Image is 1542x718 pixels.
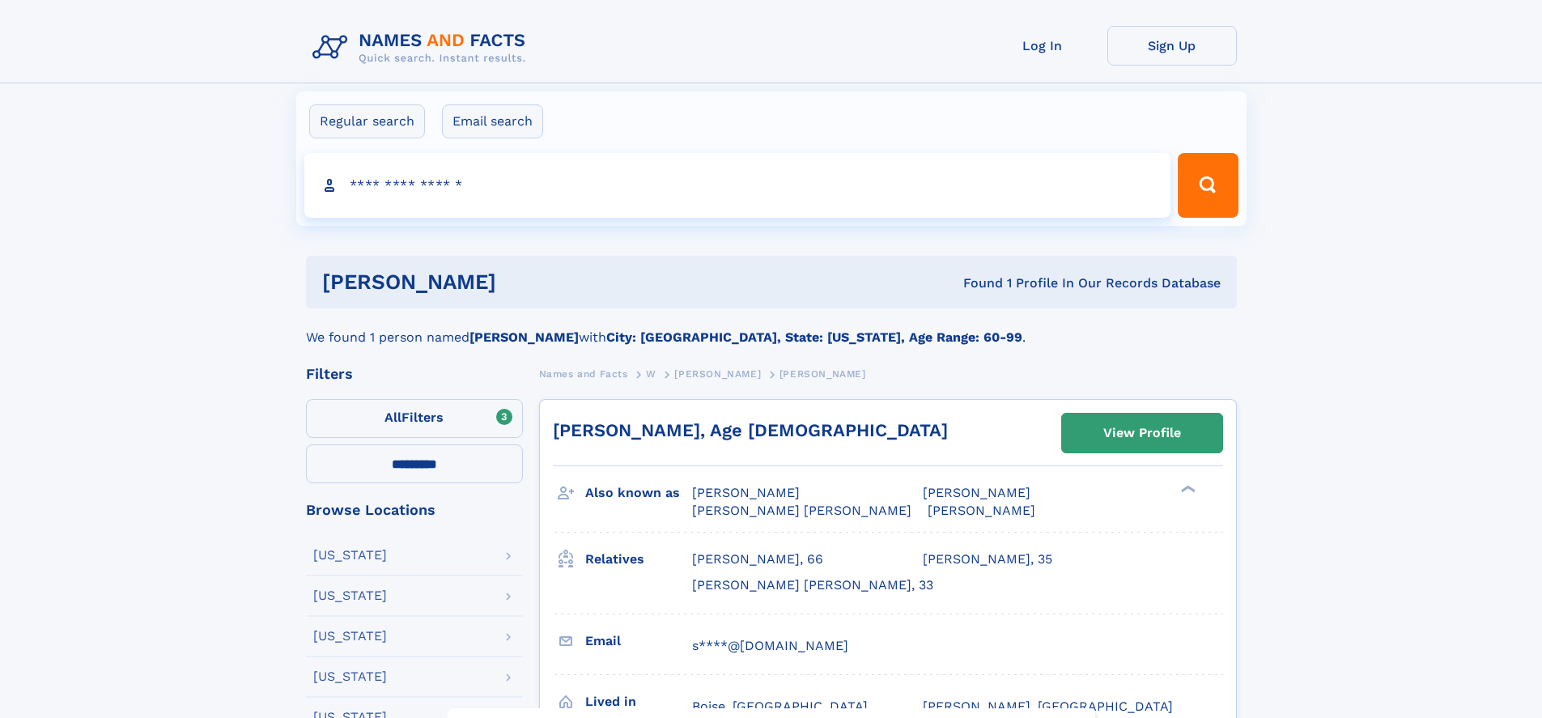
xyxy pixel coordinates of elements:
div: [US_STATE] [313,670,387,683]
div: [US_STATE] [313,630,387,643]
label: Regular search [309,104,425,138]
label: Filters [306,399,523,438]
a: [PERSON_NAME], Age [DEMOGRAPHIC_DATA] [553,420,948,440]
span: [PERSON_NAME] [692,485,800,500]
h3: Also known as [585,479,692,507]
b: [PERSON_NAME] [469,329,579,345]
span: W [646,368,656,380]
h3: Email [585,627,692,655]
a: [PERSON_NAME], 66 [692,550,823,568]
b: City: [GEOGRAPHIC_DATA], State: [US_STATE], Age Range: 60-99 [606,329,1022,345]
a: [PERSON_NAME] [PERSON_NAME], 33 [692,576,933,594]
a: Sign Up [1107,26,1237,66]
h1: [PERSON_NAME] [322,272,730,292]
button: Search Button [1178,153,1238,218]
div: ❯ [1177,484,1196,495]
input: search input [304,153,1171,218]
a: [PERSON_NAME] [674,363,761,384]
a: W [646,363,656,384]
div: View Profile [1103,414,1181,452]
span: All [384,410,401,425]
span: Boise, [GEOGRAPHIC_DATA] [692,699,868,714]
span: [PERSON_NAME] [923,485,1030,500]
span: [PERSON_NAME] [928,503,1035,518]
div: Filters [306,367,523,381]
div: Browse Locations [306,503,523,517]
a: View Profile [1062,414,1222,452]
h3: Lived in [585,688,692,716]
span: [PERSON_NAME], [GEOGRAPHIC_DATA] [923,699,1173,714]
div: [US_STATE] [313,549,387,562]
div: We found 1 person named with . [306,308,1237,347]
div: [US_STATE] [313,589,387,602]
label: Email search [442,104,543,138]
a: Names and Facts [539,363,628,384]
span: [PERSON_NAME] [674,368,761,380]
h3: Relatives [585,546,692,573]
img: Logo Names and Facts [306,26,539,70]
div: Found 1 Profile In Our Records Database [729,274,1221,292]
span: [PERSON_NAME] [PERSON_NAME] [692,503,911,518]
span: [PERSON_NAME] [779,368,866,380]
a: [PERSON_NAME], 35 [923,550,1052,568]
a: Log In [978,26,1107,66]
